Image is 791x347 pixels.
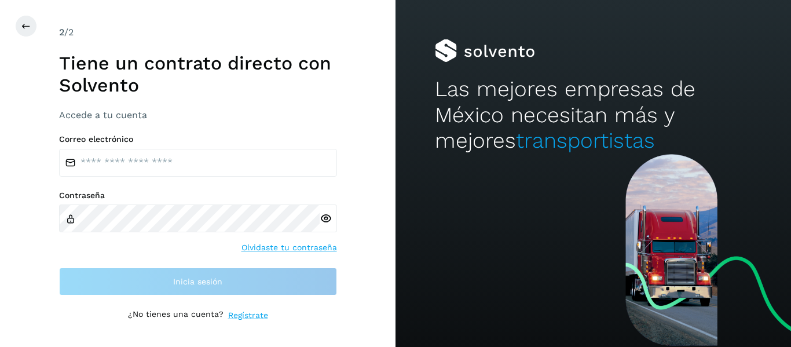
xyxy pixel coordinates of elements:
p: ¿No tienes una cuenta? [128,309,224,322]
span: Inicia sesión [173,277,222,286]
span: transportistas [516,128,655,153]
button: Inicia sesión [59,268,337,295]
span: 2 [59,27,64,38]
label: Correo electrónico [59,134,337,144]
h2: Las mejores empresas de México necesitan más y mejores [435,76,751,154]
h3: Accede a tu cuenta [59,109,337,120]
a: Regístrate [228,309,268,322]
label: Contraseña [59,191,337,200]
a: Olvidaste tu contraseña [241,242,337,254]
h1: Tiene un contrato directo con Solvento [59,52,337,97]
